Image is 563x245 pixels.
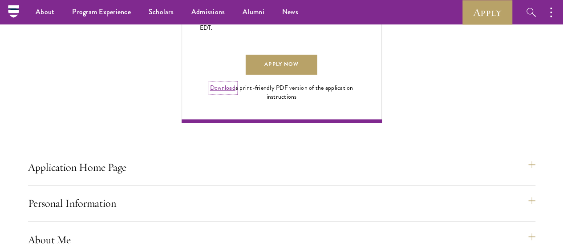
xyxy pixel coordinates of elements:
[28,157,535,178] button: Application Home Page
[210,83,235,92] a: Download
[200,14,360,32] span: at 3 p.m. EDT.
[28,193,535,214] button: Personal Information
[200,84,364,101] div: a print-friendly PDF version of the application instructions
[246,55,317,75] a: Apply Now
